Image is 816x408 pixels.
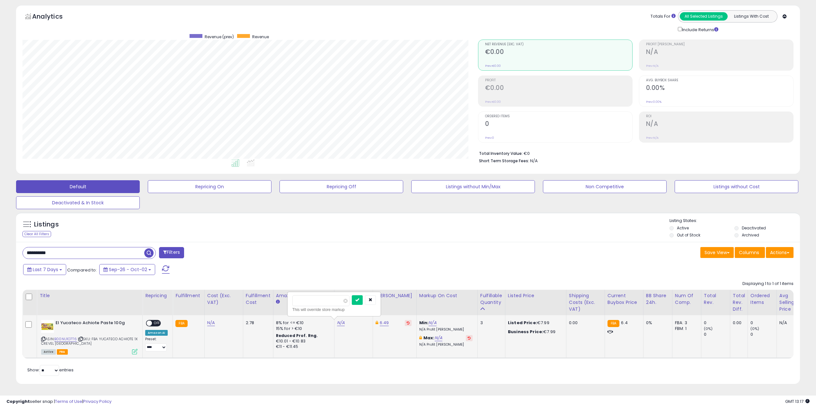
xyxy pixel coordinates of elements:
[145,292,170,299] div: Repricing
[704,320,730,326] div: 0
[276,344,329,350] div: €11 - €11.45
[508,329,561,335] div: €7.99
[83,398,111,404] a: Privacy Policy
[779,320,801,326] div: N/A
[57,349,68,355] span: FBA
[207,292,240,306] div: Cost (Exc. VAT)
[727,12,775,21] button: Listings With Cost
[508,329,543,335] b: Business Price:
[485,84,632,93] h2: €0.00
[22,231,51,237] div: Clear All Filters
[646,84,793,93] h2: 0.00%
[646,120,793,129] h2: N/A
[530,158,538,164] span: N/A
[67,267,97,273] span: Compared to:
[27,367,74,373] span: Show: entries
[485,100,501,104] small: Prev: €0.00
[766,247,794,258] button: Actions
[419,327,473,332] p: N/A Profit [PERSON_NAME]
[704,332,730,337] div: 0
[41,336,137,346] span: | SKU: FBA YUCATECO ACHIOTE 1X CREVEL [GEOGRAPHIC_DATA]
[646,100,661,104] small: Prev: 0.00%
[750,332,776,337] div: 0
[646,64,659,68] small: Prev: N/A
[646,115,793,118] span: ROI
[23,264,66,275] button: Last 7 Days
[608,292,641,306] div: Current Buybox Price
[485,48,632,57] h2: €0.00
[700,247,734,258] button: Save View
[673,26,726,33] div: Include Returns
[276,339,329,344] div: €10.01 - €10.83
[646,292,670,306] div: BB Share 24h.
[646,136,659,140] small: Prev: N/A
[733,320,743,326] div: 0.00
[175,320,187,327] small: FBA
[750,292,774,306] div: Ordered Items
[569,292,602,313] div: Shipping Costs (Exc. VAT)
[569,320,600,326] div: 0.00
[376,292,414,299] div: [PERSON_NAME]
[742,225,766,231] label: Deactivated
[508,320,561,326] div: €7.99
[32,12,75,22] h5: Analytics
[276,333,318,338] b: Reduced Prof. Rng.
[419,320,429,326] b: Min:
[292,306,376,313] div: This will override store markup
[704,326,713,331] small: (0%)
[485,120,632,129] h2: 0
[646,43,793,46] span: Profit [PERSON_NAME]
[485,79,632,82] span: Profit
[543,180,667,193] button: Non Competitive
[276,299,280,305] small: Amazon Fees.
[480,292,502,306] div: Fulfillable Quantity
[480,320,500,326] div: 3
[750,326,759,331] small: (0%)
[704,292,727,306] div: Total Rev.
[54,336,77,342] a: B00NU1O7T6
[40,292,140,299] div: Title
[41,320,137,354] div: ASIN:
[485,115,632,118] span: Ordered Items
[152,321,162,326] span: OFF
[279,180,403,193] button: Repricing Off
[675,320,696,326] div: FBA: 3
[419,336,422,340] i: This overrides the store level max markup for this listing
[651,13,676,20] div: Totals For
[16,196,140,209] button: Deactivated & In Stock
[508,292,563,299] div: Listed Price
[435,335,442,341] a: N/A
[675,180,798,193] button: Listings without Cost
[621,320,627,326] span: 6.4
[407,321,410,324] i: Revert to store-level Dynamic Max Price
[145,330,168,336] div: Amazon AI
[205,34,234,40] span: Revenue (prev)
[276,326,329,332] div: 15% for > €10
[337,320,345,326] a: N/A
[276,320,329,326] div: 8% for <= €10
[479,158,529,164] b: Short Term Storage Fees:
[779,292,803,313] div: Avg Selling Price
[276,292,332,299] div: Amazon Fees
[109,266,147,273] span: Sep-26 - Oct-02
[733,292,745,313] div: Total Rev. Diff.
[246,292,271,306] div: Fulfillment Cost
[485,64,501,68] small: Prev: €0.00
[785,398,810,404] span: 2025-10-10 13:17 GMT
[380,320,389,326] a: 6.49
[145,337,168,351] div: Preset:
[468,336,471,340] i: Revert to store-level Max Markup
[479,149,789,157] li: €0
[175,292,201,299] div: Fulfillment
[677,232,700,238] label: Out of Stock
[246,320,268,326] div: 2.78
[416,290,477,315] th: The percentage added to the cost of goods (COGS) that forms the calculator for Min & Max prices.
[56,320,134,328] b: El Yucateco Achiote Paste 100g
[739,249,759,256] span: Columns
[41,349,56,355] span: All listings currently available for purchase on Amazon
[680,12,728,21] button: All Selected Listings
[148,180,271,193] button: Repricing On
[16,180,140,193] button: Default
[55,398,82,404] a: Terms of Use
[159,247,184,258] button: Filters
